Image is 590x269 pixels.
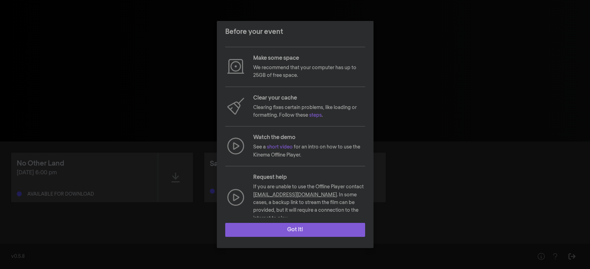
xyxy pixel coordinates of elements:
[253,192,337,197] a: [EMAIL_ADDRESS][DOMAIN_NAME]
[253,104,365,119] p: Clearing fixes certain problems, like loading or formatting. Follow these .
[253,183,365,222] p: If you are unable to use the Offline Player contact . In some cases, a backup link to stream the ...
[253,64,365,80] p: We recommend that your computer has up to 25GB of free space.
[267,145,293,150] a: short video
[253,133,365,142] p: Watch the demo
[309,113,322,118] a: steps
[253,143,365,159] p: See a for an intro on how to use the Kinema Offline Player.
[217,21,374,43] header: Before your event
[225,223,365,237] button: Got it!
[253,54,365,63] p: Make some space
[253,94,365,102] p: Clear your cache
[253,173,365,182] p: Request help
